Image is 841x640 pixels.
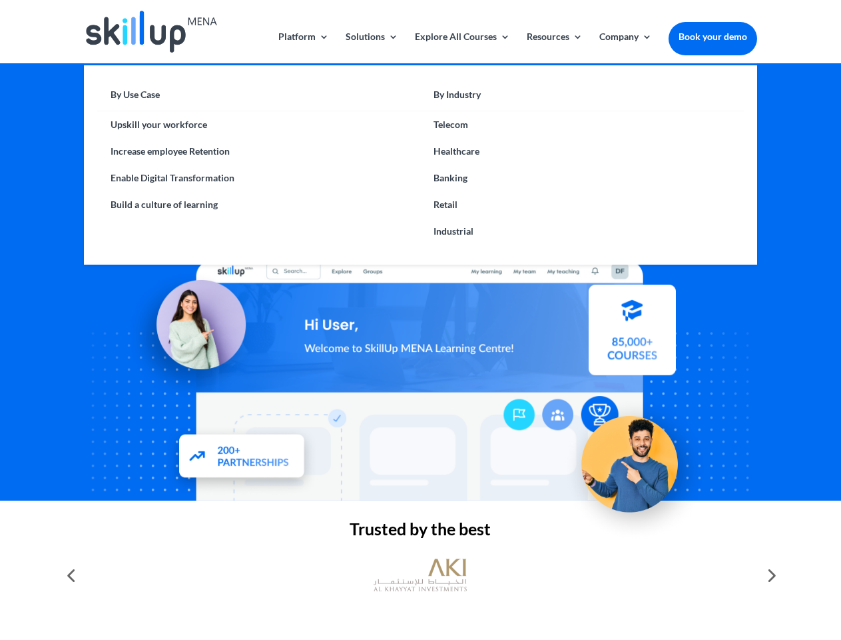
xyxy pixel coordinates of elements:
[669,22,757,51] a: Book your demo
[589,290,676,381] img: Courses library - SkillUp MENA
[84,521,756,544] h2: Trusted by the best
[278,32,329,63] a: Platform
[420,138,743,165] a: Healthcare
[97,85,420,111] a: By Use Case
[420,85,743,111] a: By Industry
[420,218,743,245] a: Industrial
[420,191,743,218] a: Retail
[420,165,743,191] a: Banking
[346,32,398,63] a: Solutions
[125,265,259,400] img: Learning Management Solution - SkillUp
[165,421,320,494] img: Partners - SkillUp Mena
[619,496,841,640] iframe: Chat Widget
[420,111,743,138] a: Telecom
[97,191,420,218] a: Build a culture of learning
[527,32,583,63] a: Resources
[562,388,710,536] img: Upskill your workforce - SkillUp
[374,552,467,599] img: al khayyat investments logo
[97,165,420,191] a: Enable Digital Transformation
[415,32,510,63] a: Explore All Courses
[97,111,420,138] a: Upskill your workforce
[86,11,216,53] img: Skillup Mena
[599,32,652,63] a: Company
[97,138,420,165] a: Increase employee Retention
